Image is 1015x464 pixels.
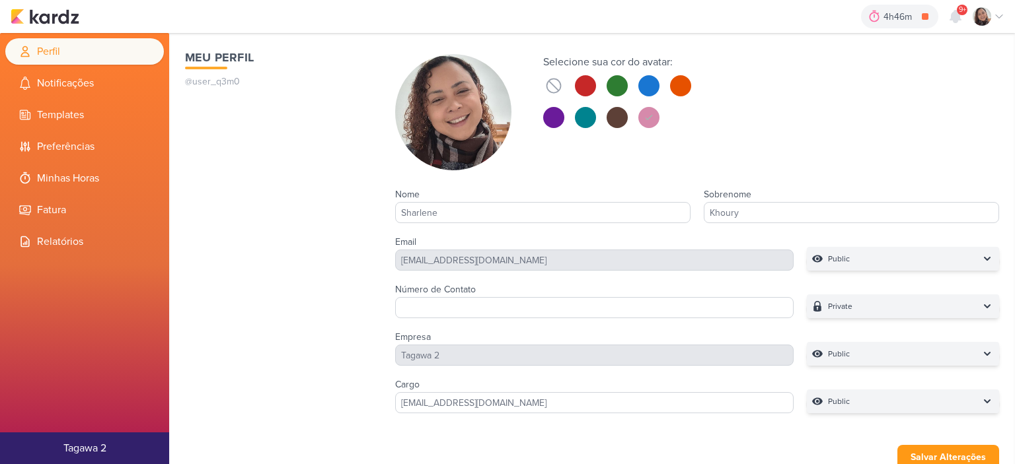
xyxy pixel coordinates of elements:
[807,342,999,366] button: Public
[828,347,850,360] p: Public
[543,54,691,70] div: Selecione sua cor do avatar:
[5,165,164,191] li: Minhas Horas
[828,395,850,408] p: Public
[185,75,369,88] p: @user_q3m0
[828,300,852,313] p: Private
[395,284,476,295] label: Número de Contato
[5,197,164,223] li: Fatura
[395,379,420,390] label: Cargo
[395,189,420,200] label: Nome
[185,49,369,67] h1: Meu Perfil
[5,133,164,160] li: Preferências
[807,247,999,271] button: Public
[395,236,416,248] label: Email
[959,5,966,15] span: 9+
[395,54,511,170] img: Sharlene Khoury
[828,252,850,265] p: Public
[395,249,794,271] div: [EMAIL_ADDRESS][DOMAIN_NAME]
[883,10,916,24] div: 4h46m
[807,389,999,413] button: Public
[395,331,431,343] label: Empresa
[5,70,164,96] li: Notificações
[807,294,999,318] button: Private
[5,228,164,255] li: Relatórios
[973,7,991,26] img: Sharlene Khoury
[704,189,751,200] label: Sobrenome
[11,9,79,24] img: kardz.app
[5,38,164,65] li: Perfil
[5,102,164,128] li: Templates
